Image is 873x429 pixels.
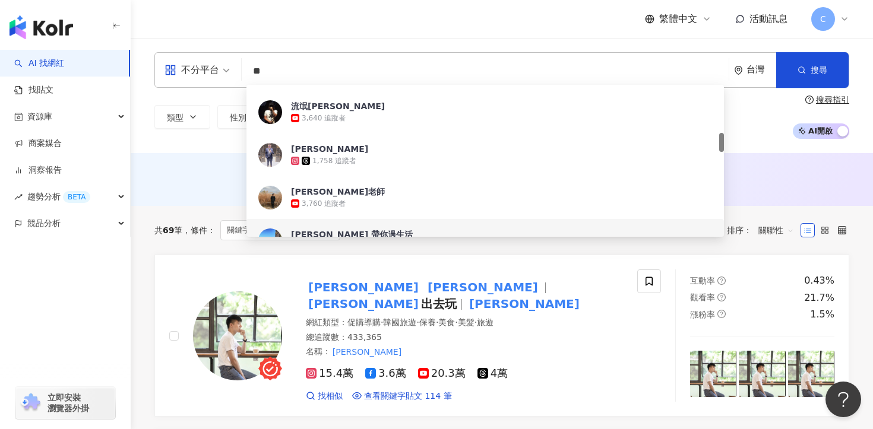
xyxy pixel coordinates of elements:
span: 名稱 ： [306,345,403,358]
div: 3,760 追蹤者 [302,199,346,209]
span: 漲粉率 [690,310,715,319]
img: KOL Avatar [258,186,282,209]
span: 出去玩 [421,297,457,311]
span: question-circle [717,310,726,318]
span: 立即安裝 瀏覽器外掛 [48,392,89,414]
span: · [381,317,383,327]
div: [PERSON_NAME]老師 [291,186,385,198]
div: 排序： [727,221,801,240]
span: 4萬 [477,367,508,380]
span: 類型 [167,113,184,122]
img: KOL Avatar [258,100,282,124]
span: 找相似 [318,390,343,402]
div: [PERSON_NAME] 帶你過生活 [291,228,413,240]
mark: [PERSON_NAME] [306,294,421,313]
span: rise [14,193,23,201]
a: searchAI 找網紅 [14,58,64,69]
span: question-circle [805,96,814,104]
span: 性別 [230,113,246,122]
span: 關聯性 [758,221,794,240]
img: post-image [690,351,736,397]
span: 保養 [419,317,436,327]
span: 20.3萬 [418,367,466,380]
span: 活動訊息 [749,13,787,24]
iframe: Help Scout Beacon - Open [825,382,861,417]
div: 搜尋指引 [816,95,849,104]
a: chrome extension立即安裝 瀏覽器外掛 [15,387,115,419]
div: 0.43% [804,274,834,287]
div: 21.7% [804,291,834,304]
img: KOL Avatar [258,228,282,252]
div: BETA [63,191,90,203]
div: 網紅類型 ： [306,317,623,329]
span: 韓國旅遊 [383,317,416,327]
a: 商案媒合 [14,138,62,150]
button: 搜尋 [776,52,849,88]
span: · [475,317,477,327]
span: 查看關鍵字貼文 114 筆 [364,390,452,402]
div: 3,640 追蹤者 [302,113,346,123]
span: 3.6萬 [365,367,406,380]
img: logo [10,15,73,39]
span: 觀看率 [690,293,715,302]
span: 競品分析 [27,210,61,237]
div: 流氓[PERSON_NAME] [291,100,385,112]
span: 促購導購 [347,317,381,327]
a: KOL Avatar[PERSON_NAME][PERSON_NAME][PERSON_NAME]出去玩[PERSON_NAME]網紅類型：促購導購·韓國旅遊·保養·美食·美髮·旅遊總追蹤數：4... [154,255,849,417]
span: 趨勢分析 [27,183,90,210]
span: appstore [165,64,176,76]
div: 不分平台 [165,61,219,80]
mark: [PERSON_NAME] [331,345,403,358]
span: 條件 ： [182,225,216,235]
button: 性別 [217,105,273,129]
a: 找相似 [306,390,343,402]
span: 美食 [438,317,455,327]
a: 洞察報告 [14,164,62,176]
span: · [436,317,438,327]
div: 共 筆 [154,225,182,235]
div: 1.5% [810,308,834,321]
span: 69 [163,225,174,235]
img: KOL Avatar [258,143,282,167]
span: 關鍵字：[PERSON_NAME] [220,220,340,240]
span: 互動率 [690,276,715,285]
mark: [PERSON_NAME] [425,278,540,297]
img: chrome extension [19,393,42,412]
button: 類型 [154,105,210,129]
div: 1,758 追蹤者 [312,156,356,166]
div: 台灣 [747,65,776,75]
img: KOL Avatar [193,291,282,380]
img: post-image [739,351,785,397]
div: 總追蹤數 ： 433,365 [306,332,623,344]
mark: [PERSON_NAME] [306,278,421,297]
span: 旅遊 [477,317,494,327]
span: 資源庫 [27,103,52,130]
div: [PERSON_NAME] [291,143,368,155]
span: 搜尋 [811,65,827,75]
span: · [455,317,457,327]
span: question-circle [717,293,726,301]
a: 找貼文 [14,84,53,96]
span: · [416,317,419,327]
span: 15.4萬 [306,367,353,380]
a: 查看關鍵字貼文 114 筆 [352,390,452,402]
span: environment [734,66,743,75]
span: 美髮 [458,317,475,327]
img: post-image [788,351,834,397]
span: C [820,12,826,26]
mark: [PERSON_NAME] [467,294,582,313]
span: question-circle [717,277,726,285]
span: 繁體中文 [659,12,697,26]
